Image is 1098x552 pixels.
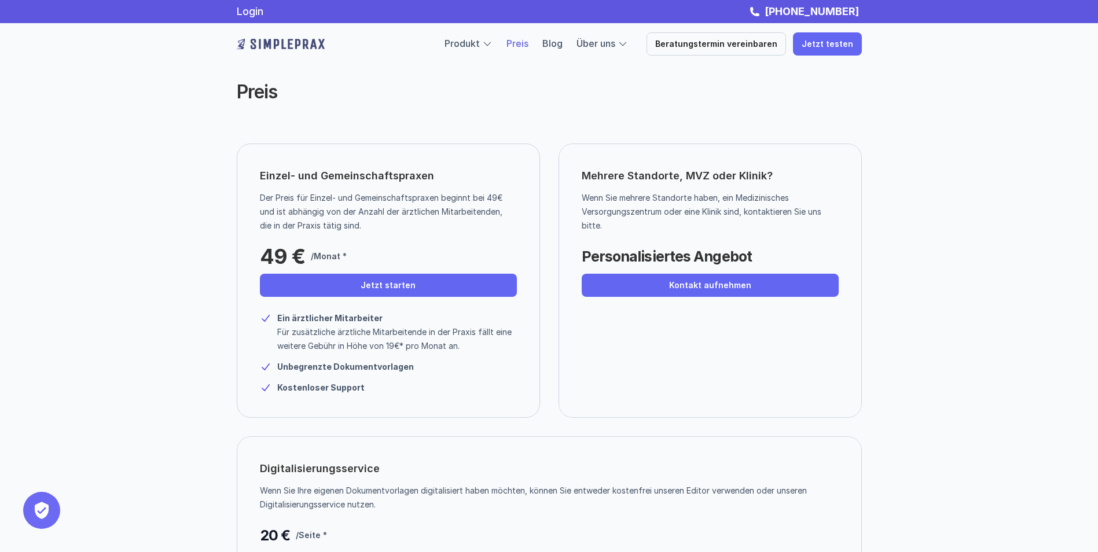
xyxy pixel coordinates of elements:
a: Über uns [576,38,615,49]
p: /Seite * [296,528,327,542]
a: Kontakt aufnehmen [582,274,839,297]
p: Digitalisierungsservice [260,459,380,478]
a: Preis [506,38,528,49]
a: Login [237,5,263,17]
strong: [PHONE_NUMBER] [765,5,859,17]
p: /Monat * [311,249,347,263]
h2: Preis [237,81,671,103]
p: Einzel- und Gemeinschaftspraxen [260,167,434,185]
p: Kontakt aufnehmen [669,281,751,290]
p: Jetzt starten [361,281,416,290]
a: Beratungstermin vereinbaren [647,32,786,56]
p: Personalisiertes Angebot [582,245,752,268]
p: Jetzt testen [802,39,853,49]
a: Blog [542,38,563,49]
p: Beratungstermin vereinbaren [655,39,777,49]
p: Für zusätzliche ärztliche Mitarbeitende in der Praxis fällt eine weitere Gebühr in Höhe von 19€* ... [277,325,517,353]
p: 49 € [260,245,305,268]
p: Wenn Sie Ihre eigenen Dokumentvorlagen digitalisiert haben möchten, können Sie entweder kostenfre... [260,484,830,511]
a: Jetzt testen [793,32,862,56]
p: 20 € [260,524,290,547]
p: Wenn Sie mehrere Standorte haben, ein Medizinisches Versorgungszentrum oder eine Klinik sind, kon... [582,191,830,233]
strong: Kostenloser Support [277,382,365,392]
strong: Ein ärztlicher Mitarbeiter [277,313,383,323]
a: Produkt [445,38,480,49]
a: Jetzt starten [260,274,517,297]
p: Der Preis für Einzel- und Gemeinschaftspraxen beginnt bei 49€ und ist abhängig von der Anzahl der... [260,191,508,233]
strong: Unbegrenzte Dokumentvorlagen [277,362,414,371]
p: Mehrere Standorte, MVZ oder Klinik? [582,167,839,185]
a: [PHONE_NUMBER] [762,5,862,17]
